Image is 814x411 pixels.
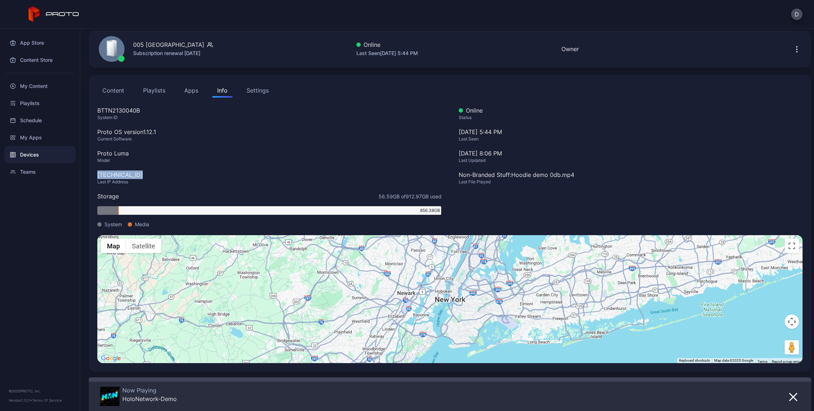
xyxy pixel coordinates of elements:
[459,170,803,179] div: Non-Branded Stuff: Hoodie demo 0db.mp4
[561,45,579,53] div: Owner
[104,221,122,228] span: System
[785,340,799,355] button: Drag Pegman onto the map to open Street View
[459,179,803,185] div: Last File Played
[133,40,204,49] div: 005 [GEOGRAPHIC_DATA]
[459,149,803,158] div: [DATE] 8:06 PM
[9,388,71,394] div: © 2025 PROTO, Inc.
[785,315,799,329] button: Map camera controls
[4,146,75,163] a: Devices
[99,354,123,363] a: Open this area in Google Maps (opens a new window)
[179,83,203,98] button: Apps
[97,115,442,120] div: System ID
[99,354,123,363] img: Google
[138,83,170,98] button: Playlists
[679,358,710,363] button: Keyboard shortcuts
[97,158,442,163] div: Model
[101,239,126,253] button: Show street map
[757,360,767,363] a: Terms (opens in new tab)
[122,387,177,394] div: Now Playing
[4,51,75,69] a: Content Store
[4,163,75,180] a: Teams
[242,83,274,98] button: Settings
[97,83,129,98] button: Content
[459,158,803,163] div: Last Updated
[97,149,442,158] div: Proto Luma
[126,239,161,253] button: Show satellite imagery
[97,136,442,142] div: Current Software
[4,129,75,146] a: My Apps
[97,128,442,136] div: Proto OS version 1.12.1
[4,95,75,112] a: Playlists
[247,86,269,95] div: Settings
[356,40,418,49] div: Online
[122,395,177,402] div: HoloNetwork-Demo
[9,398,32,402] span: Version 1.13.1 •
[356,49,418,58] div: Last Seen [DATE] 5:44 PM
[97,192,119,200] div: Storage
[459,115,803,120] div: Status
[379,193,442,200] span: 56.59 GB of 912.97 GB used
[217,86,228,95] div: Info
[459,106,803,115] div: Online
[97,179,442,185] div: Last IP Address
[4,78,75,95] a: My Content
[133,49,213,58] div: Subscription renewal [DATE]
[791,9,803,20] button: D
[420,207,440,214] span: 856.38 GB
[4,112,75,129] a: Schedule
[32,398,62,402] a: Terms Of Service
[135,221,149,228] span: Media
[97,170,442,179] div: [TECHNICAL_ID]
[4,34,75,51] a: App Store
[97,106,442,115] div: BTTN2130040B
[459,128,803,149] div: [DATE] 5:44 PM
[459,136,803,142] div: Last Seen
[212,83,233,98] button: Info
[772,360,800,363] a: Report a map error
[785,239,799,253] button: Toggle fullscreen view
[714,358,753,362] span: Map data ©2025 Google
